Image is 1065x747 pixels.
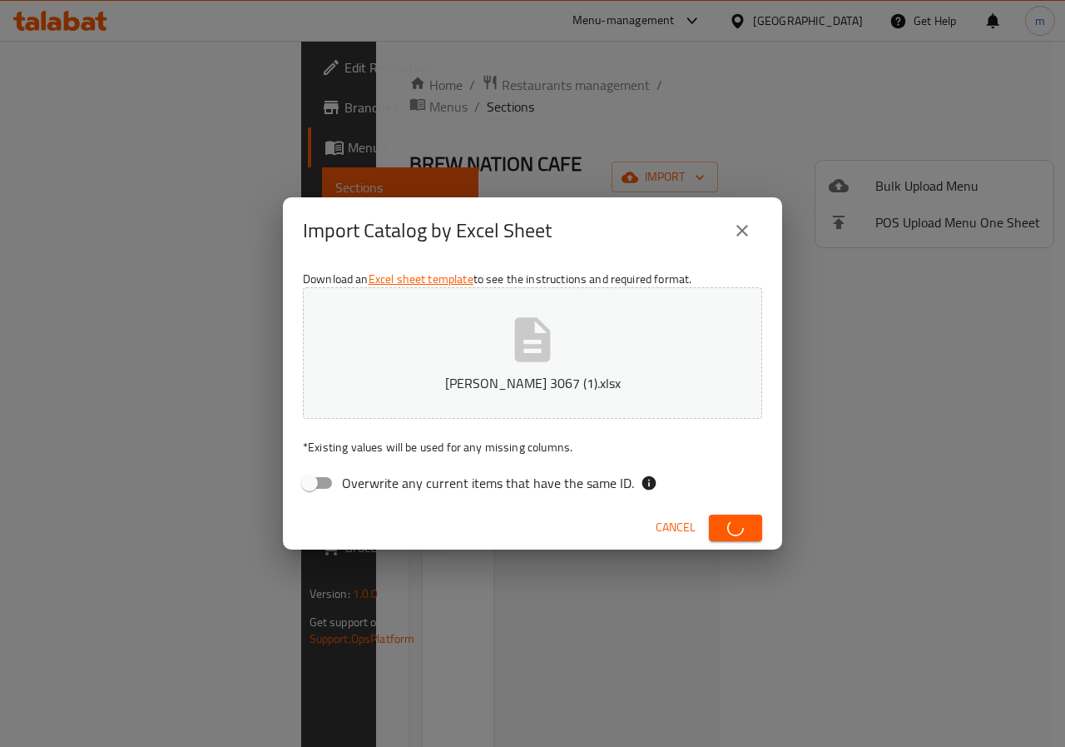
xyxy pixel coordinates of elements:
button: [PERSON_NAME] 3067 (1).xlsx [303,287,762,419]
span: Cancel [656,517,696,538]
h2: Import Catalog by Excel Sheet [303,217,552,244]
div: Download an to see the instructions and required format. [283,264,782,505]
svg: If the overwrite option isn't selected, then the items that match an existing ID will be ignored ... [641,475,657,491]
a: Excel sheet template [369,268,473,290]
button: close [722,211,762,251]
span: Overwrite any current items that have the same ID. [342,473,634,493]
p: Existing values will be used for any missing columns. [303,439,762,456]
p: [PERSON_NAME] 3067 (1).xlsx [329,373,736,393]
button: Cancel [649,512,702,543]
